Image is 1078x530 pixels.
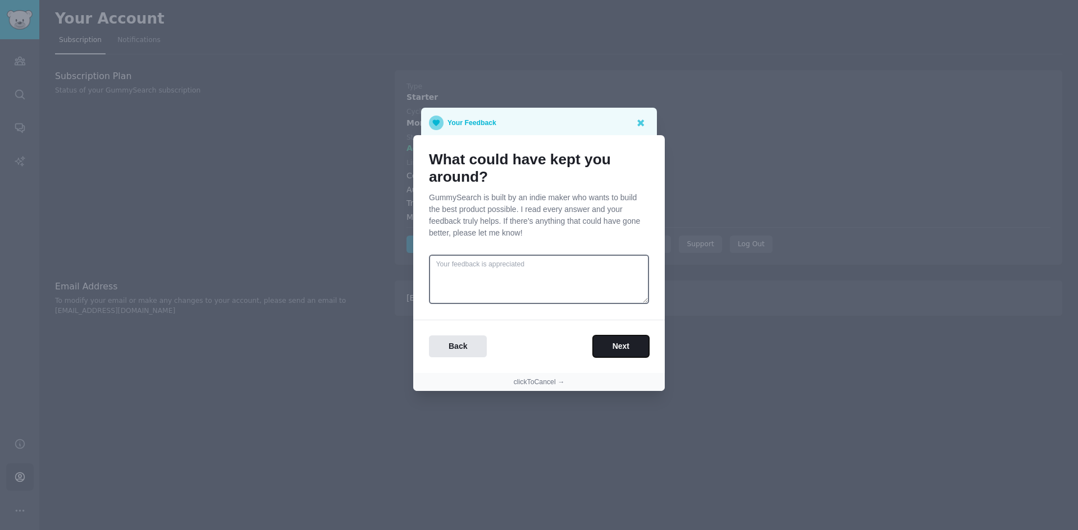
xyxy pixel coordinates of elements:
[429,192,649,239] p: GummySearch is built by an indie maker who wants to build the best product possible. I read every...
[593,335,649,357] button: Next
[429,335,487,357] button: Back
[514,377,565,388] button: clickToCancel →
[447,116,496,130] p: Your Feedback
[429,151,649,186] h1: What could have kept you around?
